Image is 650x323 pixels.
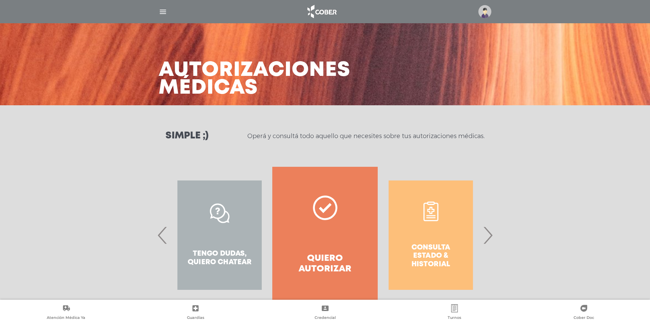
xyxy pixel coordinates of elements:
a: Atención Médica Ya [1,304,131,322]
a: Guardias [131,304,260,322]
a: Cober Doc [519,304,649,322]
span: Atención Médica Ya [47,315,85,321]
span: Turnos [448,315,461,321]
span: Credencial [315,315,336,321]
h4: Quiero autorizar [285,253,365,274]
span: Guardias [187,315,204,321]
img: logo_cober_home-white.png [304,3,340,20]
h3: Autorizaciones médicas [159,62,350,97]
img: Cober_menu-lines-white.svg [159,8,167,16]
h3: Simple ;) [165,131,208,141]
p: Operá y consultá todo aquello que necesites sobre tus autorizaciones médicas. [247,132,485,140]
img: profile-placeholder.svg [478,5,491,18]
a: Credencial [260,304,390,322]
span: Next [481,217,494,254]
a: Quiero autorizar [272,167,378,304]
span: Previous [156,217,169,254]
a: Turnos [390,304,519,322]
span: Cober Doc [574,315,594,321]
